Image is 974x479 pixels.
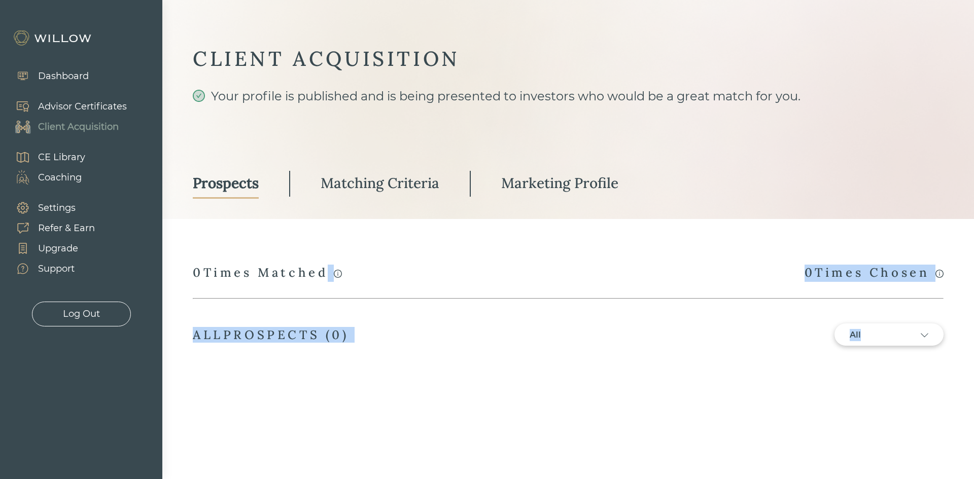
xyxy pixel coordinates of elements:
[38,151,85,164] div: CE Library
[321,174,439,192] div: Matching Criteria
[935,270,944,278] span: info-circle
[5,117,127,137] a: Client Acquisition
[193,265,342,282] div: 0 Times Matched
[193,90,205,102] span: check-circle
[501,174,618,192] div: Marketing Profile
[193,174,259,192] div: Prospects
[334,270,342,278] span: info-circle
[5,218,95,238] a: Refer & Earn
[38,242,78,255] div: Upgrade
[38,171,82,185] div: Coaching
[5,66,89,86] a: Dashboard
[5,238,95,259] a: Upgrade
[321,169,439,199] a: Matching Criteria
[5,96,127,117] a: Advisor Certificates
[5,147,85,167] a: CE Library
[805,265,944,282] div: 0 Times Chosen
[38,120,119,134] div: Client Acquisition
[13,30,94,46] img: Willow
[38,100,127,114] div: Advisor Certificates
[38,222,95,235] div: Refer & Earn
[38,262,75,276] div: Support
[5,167,85,188] a: Coaching
[501,169,618,199] a: Marketing Profile
[193,87,944,142] div: Your profile is published and is being presented to investors who would be a great match for you.
[38,69,89,83] div: Dashboard
[193,327,349,343] div: ALL PROSPECTS ( 0 )
[850,329,890,341] div: All
[5,198,95,218] a: Settings
[63,307,100,321] div: Log Out
[193,169,259,199] a: Prospects
[193,46,944,72] div: CLIENT ACQUISITION
[38,201,76,215] div: Settings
